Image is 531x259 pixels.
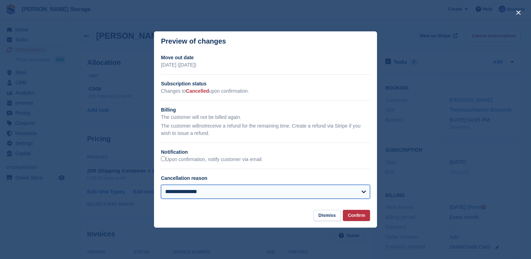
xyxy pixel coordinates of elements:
h2: Notification [161,148,370,156]
p: Changes to upon confirmation. [161,87,370,95]
p: Preview of changes [161,37,226,45]
label: Cancellation reason [161,175,207,181]
button: close [513,7,524,18]
button: Confirm [343,210,370,221]
h2: Billing [161,106,370,114]
input: Upon confirmation, notify customer via email. [161,157,166,161]
em: not [199,123,206,129]
h2: Subscription status [161,80,370,87]
p: The customer will receive a refund for the remaining time. Create a refund via Stripe if you wish... [161,122,370,137]
span: Cancelled [186,88,209,94]
p: The customer will not be billed again. [161,114,370,121]
button: Dismiss [314,210,341,221]
p: [DATE] ([DATE]) [161,61,370,69]
h2: Move out date [161,54,370,61]
label: Upon confirmation, notify customer via email. [161,157,263,163]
